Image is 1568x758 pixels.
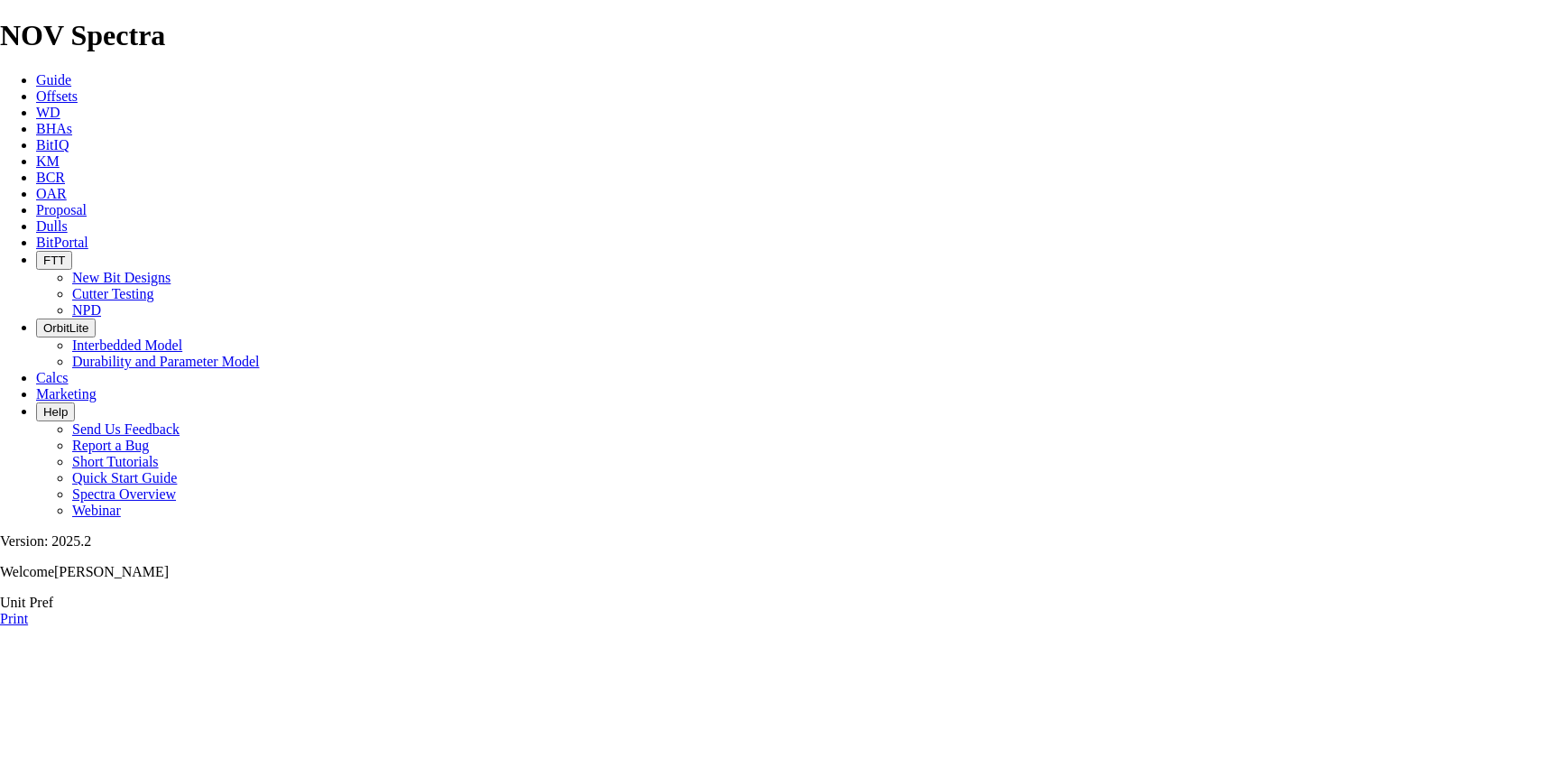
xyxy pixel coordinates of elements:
a: Cutter Testing [72,286,154,301]
span: [PERSON_NAME] [54,564,169,579]
a: NPD [72,302,101,318]
button: FTT [36,251,72,270]
a: BitIQ [36,137,69,153]
a: Send Us Feedback [72,421,180,437]
a: Interbedded Model [72,337,182,353]
a: Dulls [36,218,68,234]
button: OrbitLite [36,319,96,337]
a: Durability and Parameter Model [72,354,260,369]
a: Proposal [36,202,87,217]
a: OAR [36,186,67,201]
a: Quick Start Guide [72,470,177,485]
a: Calcs [36,370,69,385]
a: Guide [36,72,71,88]
a: BHAs [36,121,72,136]
a: Offsets [36,88,78,104]
a: KM [36,153,60,169]
a: BCR [36,170,65,185]
a: BitPortal [36,235,88,250]
a: Report a Bug [72,438,149,453]
a: Short Tutorials [72,454,159,469]
a: Spectra Overview [72,486,176,502]
a: Marketing [36,386,97,402]
a: New Bit Designs [72,270,171,285]
a: WD [36,105,60,120]
a: Webinar [72,503,121,518]
button: Help [36,402,75,421]
span: OrbitLite [43,321,88,335]
span: Help [43,405,68,419]
span: FTT [43,254,65,267]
